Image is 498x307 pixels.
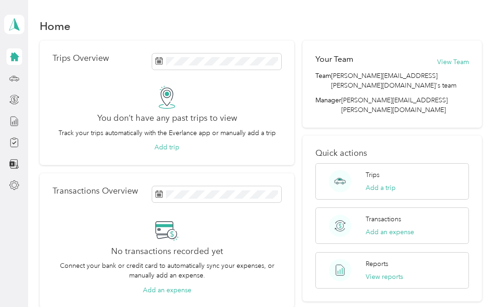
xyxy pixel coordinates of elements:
p: Track your trips automatically with the Everlance app or manually add a trip [59,128,276,138]
p: Reports [366,259,388,269]
h2: Your Team [315,53,353,65]
span: [PERSON_NAME][EMAIL_ADDRESS][PERSON_NAME][DOMAIN_NAME]'s team [331,71,469,90]
span: Manager [315,95,341,115]
p: Transactions Overview [53,186,138,196]
span: [PERSON_NAME][EMAIL_ADDRESS][PERSON_NAME][DOMAIN_NAME] [341,96,448,114]
h1: Home [40,21,71,31]
iframe: Everlance-gr Chat Button Frame [446,255,498,307]
p: Trips [366,170,379,180]
button: Add an expense [366,227,414,237]
p: Transactions [366,214,401,224]
span: Team [315,71,331,90]
button: Add trip [154,142,179,152]
button: View Team [437,57,469,67]
p: Trips Overview [53,53,109,63]
button: View reports [366,272,403,282]
p: Quick actions [315,148,469,158]
button: Add a trip [366,183,396,193]
h2: No transactions recorded yet [111,247,223,256]
button: Add an expense [143,285,191,295]
h2: You don’t have any past trips to view [97,113,237,123]
p: Connect your bank or credit card to automatically sync your expenses, or manually add an expense. [53,261,282,280]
